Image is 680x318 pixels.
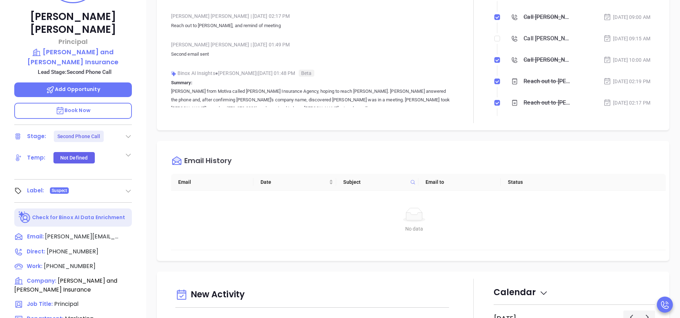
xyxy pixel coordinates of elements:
div: No data [180,225,649,233]
span: | [251,42,252,47]
p: Lead Stage: Second Phone Call [18,67,132,77]
p: [PERSON_NAME] [PERSON_NAME] [14,10,132,36]
div: New Activity [175,286,449,304]
div: [DATE] 10:00 AM [603,56,650,64]
div: [DATE] 09:15 AM [603,35,650,42]
p: Second email sent [171,50,453,59]
div: Reach out to [PERSON_NAME], and remind of meeting&nbsp; [524,76,571,87]
span: [PHONE_NUMBER] [44,262,96,270]
span: Work : [27,262,42,270]
th: Date [253,174,336,191]
div: Temp: [27,152,46,163]
span: Job Title: [27,300,53,308]
span: Calendar [494,286,548,298]
div: Call [PERSON_NAME] to follow up - [PERSON_NAME] [524,12,571,22]
th: Email to [418,174,501,191]
div: Not Defined [60,152,88,163]
div: [PERSON_NAME] [PERSON_NAME] [DATE] 02:17 PM [171,11,453,21]
img: svg%3e [171,71,176,76]
div: Label: [27,185,44,196]
div: [DATE] 02:17 PM [603,99,650,107]
span: Company: [27,277,56,284]
p: Reach out to [PERSON_NAME], and remind of meeting [171,21,453,30]
span: ● [215,70,218,76]
div: Email History [184,157,232,167]
a: [PERSON_NAME] and [PERSON_NAME] Insurance [14,47,132,67]
div: [DATE] 02:19 PM [603,77,650,85]
span: Beta [299,70,314,77]
div: Reach out to [PERSON_NAME], and remind of meeting [524,97,571,108]
p: [PERSON_NAME] from Motiva called [PERSON_NAME] Insurance Agency, hoping to reach [PERSON_NAME]. [... [171,87,453,113]
span: Direct : [27,248,45,255]
span: | [251,13,252,19]
div: [PERSON_NAME] [PERSON_NAME] [DATE] 01:49 PM [171,39,453,50]
span: Principal [54,300,78,308]
th: Email [171,174,253,191]
div: [DATE] 09:00 AM [603,13,650,21]
div: Stage: [27,131,46,142]
b: Summary: [171,80,193,85]
p: Check for Binox AI Data Enrichment [32,214,125,221]
span: Add Opportunity [46,86,100,93]
span: Subject [343,178,407,186]
span: Email: [27,232,44,242]
span: [PHONE_NUMBER] [47,247,98,256]
span: [PERSON_NAME] and [PERSON_NAME] Insurance [14,277,117,294]
div: Second Phone Call [57,131,101,142]
span: Book Now [56,107,91,114]
span: Date [261,178,327,186]
img: Ai-Enrich-DaqCidB-.svg [19,211,31,224]
span: Suspect [52,187,67,195]
div: Binox AI Insights [PERSON_NAME] | [DATE] 01:48 PM [171,68,453,79]
span: [PERSON_NAME][EMAIL_ADDRESS][DOMAIN_NAME] [45,232,120,241]
div: Call [PERSON_NAME] to follow up - [PERSON_NAME] [524,33,571,44]
th: Status [501,174,583,191]
p: Principal [14,37,132,46]
div: Call [PERSON_NAME] to follow up [524,55,571,65]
